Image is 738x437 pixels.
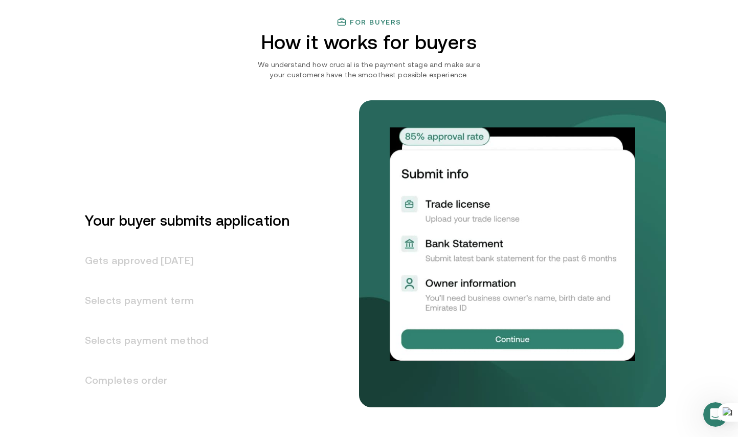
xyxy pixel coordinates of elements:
img: finance [337,17,347,27]
p: We understand how crucial is the payment stage and make sure your customers have the smoothest po... [253,59,485,80]
h3: For buyers [350,18,401,26]
iframe: Intercom live chat [703,402,728,427]
img: Your buyer submits application [390,127,635,361]
h3: Selects payment term [73,280,289,320]
h2: How it works for buyers [220,31,518,53]
h3: Your buyer submits application [73,201,289,241]
h3: Gets approved [DATE] [73,241,289,280]
h3: Completes order [73,360,289,400]
h3: Selects payment method [73,320,289,360]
